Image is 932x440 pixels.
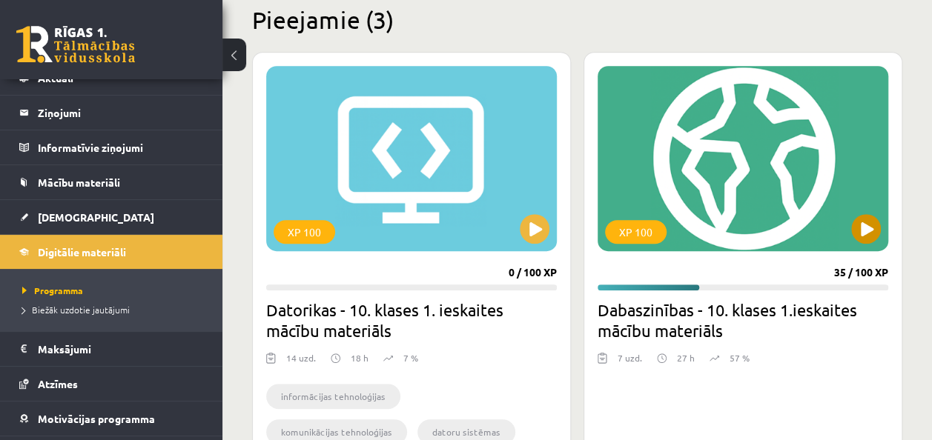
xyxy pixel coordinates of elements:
[38,96,204,130] legend: Ziņojumi
[38,412,155,425] span: Motivācijas programma
[618,351,642,373] div: 7 uzd.
[403,351,418,364] p: 7 %
[22,304,130,316] span: Biežāk uzdotie jautājumi
[19,401,204,436] a: Motivācijas programma
[38,377,78,390] span: Atzīmes
[22,303,208,316] a: Biežāk uzdotie jautājumi
[38,245,126,259] span: Digitālie materiāli
[19,235,204,269] a: Digitālie materiāli
[19,96,204,130] a: Ziņojumi
[22,284,208,297] a: Programma
[38,176,120,189] span: Mācību materiāli
[19,200,204,234] a: [DEMOGRAPHIC_DATA]
[266,299,557,341] h2: Datorikas - 10. klases 1. ieskaites mācību materiāls
[19,332,204,366] a: Maksājumi
[16,26,135,63] a: Rīgas 1. Tālmācības vidusskola
[19,367,204,401] a: Atzīmes
[677,351,695,364] p: 27 h
[19,165,204,199] a: Mācību materiāli
[22,284,83,296] span: Programma
[286,351,316,373] div: 14 uzd.
[730,351,750,364] p: 57 %
[274,220,335,244] div: XP 100
[598,299,888,341] h2: Dabaszinības - 10. klases 1.ieskaites mācību materiāls
[19,130,204,164] a: Informatīvie ziņojumi
[38,210,154,224] span: [DEMOGRAPHIC_DATA]
[266,384,400,409] li: informācijas tehnoloģijas
[351,351,368,364] p: 18 h
[38,130,204,164] legend: Informatīvie ziņojumi
[605,220,667,244] div: XP 100
[38,332,204,366] legend: Maksājumi
[252,5,902,34] h2: Pieejamie (3)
